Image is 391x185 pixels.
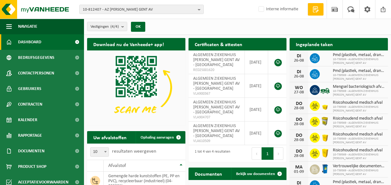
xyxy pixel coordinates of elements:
span: ALGEMEEN ZIEKENHUIS [PERSON_NAME] GENT AV - [GEOGRAPHIC_DATA] [193,53,240,67]
span: Pmd (plastiek, metaal, drankkartons) (bedrijven) [333,69,385,74]
span: 10-739569 - ALGEMEEN ZIEKENHUIS [PERSON_NAME] GENT AV [333,89,385,97]
span: Documenten [18,143,44,159]
td: [DATE] [245,121,268,145]
a: Bekijk uw documenten [231,168,286,180]
span: Rapportage [18,128,42,143]
span: Contactpersonen [18,65,54,81]
span: VLA900367 [193,91,240,96]
span: Navigatie [18,19,37,34]
span: Risicohoudend medisch afval [333,132,385,137]
span: Contracten [18,97,42,112]
span: Kalender [18,112,37,128]
img: LP-SB-00045-CRB-21 [320,116,330,126]
h2: Ingeplande taken [290,38,339,50]
span: Risicohoudend medisch afval [333,100,385,105]
div: 28-08 [293,106,305,111]
div: 28-08 [293,138,305,142]
td: [DATE] [245,74,268,98]
div: DO [293,133,305,138]
span: 10-739569 - ALGEMEEN ZIEKENHUIS [PERSON_NAME] GENT AV [333,105,385,113]
span: Mengsel bacteriologisch afvalwater/amalgaanscheider [333,84,385,89]
div: DI [293,54,305,59]
span: RED25001620 [193,68,240,73]
span: 10-739569 - ALGEMEEN ZIEKENHUIS [PERSON_NAME] GENT AV [333,58,385,65]
div: 28-08 [293,154,305,158]
img: BL-LQ-LV [320,84,330,95]
span: Pmd (plastiek, metaal, drankkartons) (bedrijven) [333,180,385,185]
div: DO [293,117,305,122]
button: 10-812407 - AZ [PERSON_NAME] GENT AV [79,5,204,14]
div: 1 tot 4 van 4 resultaten [192,147,230,160]
img: WB-0240-HPE-BE-09 [320,164,330,174]
h2: Documenten [189,168,228,180]
span: Product Shop [18,159,46,174]
span: 10 [90,147,109,157]
span: 10-739569 - ALGEMEEN ZIEKENHUIS [PERSON_NAME] GENT AV [333,137,385,145]
td: [DATE] [245,98,268,121]
div: DO [293,149,305,154]
span: Pmd (plastiek, metaal, drankkartons) (bedrijven) [333,53,385,58]
span: Vestigingen [91,22,119,31]
div: WO [293,85,305,90]
div: 26-08 [293,74,305,79]
span: 10-739569 - ALGEMEEN ZIEKENHUIS [PERSON_NAME] GENT AV [333,169,385,176]
div: 26-08 [293,59,305,63]
span: ALGEMEEN ZIEKENHUIS [PERSON_NAME] GENT AV - [GEOGRAPHIC_DATA] [193,100,240,115]
div: 28-08 [293,122,305,126]
span: Bedrijfsgegevens [18,50,54,65]
span: Ophaling aanvragen [141,135,174,140]
span: Risicohoudend medisch afval [333,148,385,153]
span: Vertrouwelijke documenten (vernietiging - recyclage) [333,164,385,169]
span: 10-739569 - ALGEMEEN ZIEKENHUIS [PERSON_NAME] GENT AV [333,74,385,81]
h2: Uw afvalstoffen [87,131,133,143]
span: VLA610509 [193,139,240,144]
span: Afvalstof [108,163,126,168]
div: DI [293,69,305,74]
div: MA [293,165,305,170]
span: 10 [91,148,109,156]
div: 01-09 [293,170,305,174]
div: 27-08 [293,90,305,95]
span: VLA904707 [193,115,240,120]
count: (4/4) [110,25,119,29]
span: Dashboard [18,34,41,50]
span: Bekijk uw documenten [236,172,275,176]
span: 10-739569 - ALGEMEEN ZIEKENHUIS [PERSON_NAME] GENT AV [333,153,385,160]
td: [DATE] [245,50,268,74]
button: Previous [252,147,262,160]
h2: Certificaten & attesten [189,38,249,50]
img: LP-SB-00030-HPE-22 [320,100,330,111]
button: 1 [262,147,274,160]
span: 10-812407 - AZ [PERSON_NAME] GENT AV [83,5,195,14]
span: ALGEMEEN ZIEKENHUIS [PERSON_NAME] GENT AV - [GEOGRAPHIC_DATA] [193,124,240,138]
button: Vestigingen(4/4) [87,22,127,31]
a: Ophaling aanvragen [136,131,185,144]
img: Download de VHEPlus App [87,50,185,124]
span: ALGEMEEN ZIEKENHUIS [PERSON_NAME] GENT AV - [GEOGRAPHIC_DATA] [193,76,240,91]
button: Next [274,147,283,160]
label: Interne informatie [257,5,298,14]
span: Risicohoudend medisch afval [333,116,385,121]
img: LP-SB-00050-HPE-22 [320,132,330,142]
span: 10-739569 - ALGEMEEN ZIEKENHUIS [PERSON_NAME] GENT AV [333,121,385,129]
img: LP-SB-00060-HPE-22 [320,148,330,158]
label: resultaten weergeven [112,149,156,154]
div: DO [293,101,305,106]
span: Gebruikers [18,81,41,97]
button: OK [131,22,145,32]
h2: Download nu de Vanheede+ app! [87,38,170,50]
